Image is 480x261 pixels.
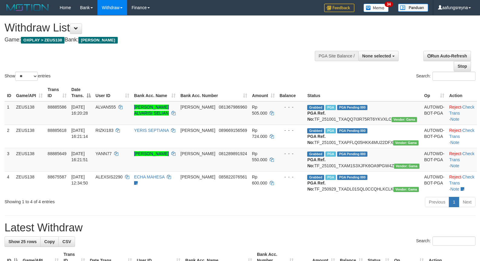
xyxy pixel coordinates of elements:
td: AUTOWD-BOT-PGA [422,171,447,194]
h1: Withdraw List [5,22,314,34]
td: AUTOWD-BOT-PGA [422,101,447,125]
td: · · [447,171,477,194]
span: Copy 081367986960 to clipboard [219,105,247,109]
span: Copy [44,239,55,244]
span: Vendor URL: https://trx31.1velocity.biz [392,117,417,122]
span: [PERSON_NAME] [180,105,215,109]
th: Bank Acc. Name: activate to sort column ascending [132,84,178,101]
a: CSV [58,237,75,247]
span: Grabbed [307,175,324,180]
span: Vendor URL: https://trx31.1velocity.biz [394,164,419,169]
a: [PERSON_NAME] ALVARISI SELIAN [134,105,169,116]
td: · · [447,101,477,125]
span: [DATE] 12:34:50 [71,175,88,185]
span: Rp 505.000 [252,105,268,116]
span: 34 [385,2,393,7]
b: PGA Ref. No: [307,111,325,122]
th: ID [5,84,14,101]
h4: Game: Bank: [5,37,314,43]
a: Check Trans [449,128,474,139]
span: ALVAN555 [96,105,116,109]
span: YANN77 [96,151,112,156]
td: 2 [5,125,14,148]
span: 88885618 [48,128,66,133]
span: CSV [62,239,71,244]
th: Game/API: activate to sort column ascending [14,84,45,101]
td: 4 [5,171,14,194]
a: Note [450,187,459,191]
a: Check Trans [449,105,474,116]
a: 1 [449,197,459,207]
label: Show entries [5,72,51,81]
a: Run Auto-Refresh [423,51,471,61]
span: Copy 081289891924 to clipboard [219,151,247,156]
span: Marked by aafanarl [325,152,336,157]
td: AUTOWD-BOT-PGA [422,148,447,171]
span: Copy 085822076561 to clipboard [219,175,247,179]
span: Grabbed [307,152,324,157]
th: Action [447,84,477,101]
b: PGA Ref. No: [307,181,325,191]
b: PGA Ref. No: [307,134,325,145]
td: ZEUS138 [14,125,45,148]
a: [PERSON_NAME] [134,151,169,156]
span: Marked by aafanarl [325,128,336,133]
td: TF_251001_TXAQQ7I3R75RT6YKVXLC [305,101,422,125]
th: Balance [277,84,305,101]
a: ECHA MAHESA [134,175,164,179]
span: Rp 724.000 [252,128,268,139]
a: Reject [449,128,461,133]
td: · · [447,148,477,171]
a: Stop [454,61,471,71]
span: Vendor URL: https://trx31.1velocity.biz [393,187,419,192]
th: Trans ID: activate to sort column ascending [45,84,69,101]
th: Status [305,84,422,101]
th: Date Trans.: activate to sort column descending [69,84,93,101]
span: PGA Pending [337,175,367,180]
span: [PERSON_NAME] [78,37,117,44]
label: Search: [416,72,475,81]
a: Reject [449,105,461,109]
div: - - - [280,151,303,157]
div: - - - [280,104,303,110]
td: TF_250929_TXADL01SQL0CCQHLKCLK [305,171,422,194]
span: [DATE] 16:20:28 [71,105,88,116]
img: Feedback.jpg [324,4,354,12]
th: Amount: activate to sort column ascending [250,84,277,101]
span: 88675587 [48,175,66,179]
img: Button%20Memo.svg [363,4,389,12]
div: PGA Site Balance / [315,51,358,61]
th: Bank Acc. Number: activate to sort column ascending [178,84,249,101]
span: PGA Pending [337,128,367,133]
button: None selected [358,51,399,61]
span: Rp 600.000 [252,175,268,185]
a: Check Trans [449,151,474,162]
td: 3 [5,148,14,171]
th: Op: activate to sort column ascending [422,84,447,101]
td: AUTOWD-BOT-PGA [422,125,447,148]
span: Rp 550.000 [252,151,268,162]
span: Vendor URL: https://trx31.1velocity.biz [393,140,419,145]
span: [PERSON_NAME] [180,175,215,179]
span: Grabbed [307,128,324,133]
span: None selected [362,54,391,58]
th: User ID: activate to sort column ascending [93,84,132,101]
div: - - - [280,174,303,180]
a: Show 25 rows [5,237,41,247]
td: ZEUS138 [14,101,45,125]
a: Reject [449,175,461,179]
span: [PERSON_NAME] [180,128,215,133]
div: Showing 1 to 4 of 4 entries [5,196,196,205]
span: [DATE] 16:21:51 [71,151,88,162]
a: Previous [425,197,449,207]
td: TF_251001_TXAM1S3XJFK6OA9PGW4Z [305,148,422,171]
span: Grabbed [307,105,324,110]
td: ZEUS138 [14,171,45,194]
a: YERIS SEPTIANA [134,128,169,133]
span: 88885586 [48,105,66,109]
span: Marked by aafpengsreynich [325,175,336,180]
span: PGA Pending [337,152,367,157]
td: 1 [5,101,14,125]
span: Marked by aafanarl [325,105,336,110]
span: ALEXSIS2290 [96,175,123,179]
